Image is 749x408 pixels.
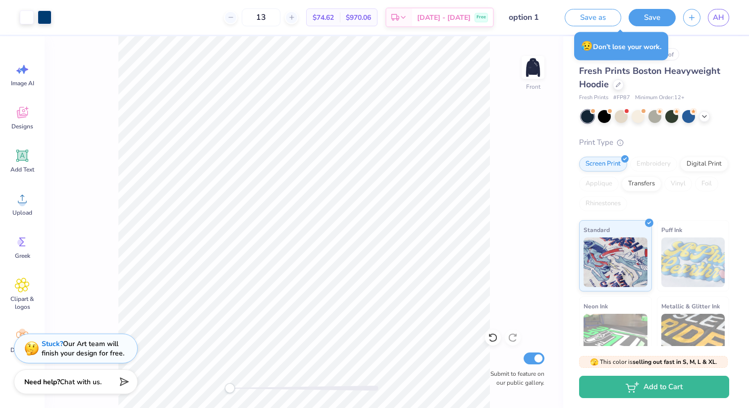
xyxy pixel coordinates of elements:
[661,301,720,311] span: Metallic & Glitter Ink
[590,357,598,367] span: 🫣
[477,14,486,21] span: Free
[501,7,550,27] input: Untitled Design
[713,12,724,23] span: AH
[584,301,608,311] span: Neon Ink
[12,209,32,217] span: Upload
[630,157,677,172] div: Embroidery
[695,176,718,191] div: Foil
[565,9,621,26] button: Save as
[242,8,280,26] input: – –
[661,314,725,363] img: Metallic & Glitter Ink
[225,383,235,393] div: Accessibility label
[708,9,729,26] a: AH
[579,196,627,211] div: Rhinestones
[664,176,692,191] div: Vinyl
[579,94,608,102] span: Fresh Prints
[629,9,676,26] button: Save
[42,339,124,358] div: Our Art team will finish your design for free.
[635,94,685,102] span: Minimum Order: 12 +
[579,137,729,148] div: Print Type
[42,339,63,349] strong: Stuck?
[313,12,334,23] span: $74.62
[613,94,630,102] span: # FP87
[579,157,627,172] div: Screen Print
[526,82,540,91] div: Front
[523,58,543,77] img: Front
[633,358,716,366] strong: selling out fast in S, M, L & XL
[6,295,39,311] span: Clipart & logos
[24,377,60,387] strong: Need help?
[11,79,34,87] span: Image AI
[584,225,610,235] span: Standard
[579,65,720,90] span: Fresh Prints Boston Heavyweight Hoodie
[661,225,682,235] span: Puff Ink
[661,237,725,287] img: Puff Ink
[622,176,661,191] div: Transfers
[10,166,34,174] span: Add Text
[60,377,102,387] span: Chat with us.
[579,376,729,398] button: Add to Cart
[680,157,728,172] div: Digital Print
[579,176,619,191] div: Applique
[590,357,717,366] span: This color is .
[581,40,593,53] span: 😥
[417,12,471,23] span: [DATE] - [DATE]
[346,12,371,23] span: $970.06
[584,314,647,363] img: Neon Ink
[15,252,30,260] span: Greek
[485,369,544,387] label: Submit to feature on our public gallery.
[584,237,647,287] img: Standard
[10,346,34,354] span: Decorate
[574,32,668,60] div: Don’t lose your work.
[11,122,33,130] span: Designs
